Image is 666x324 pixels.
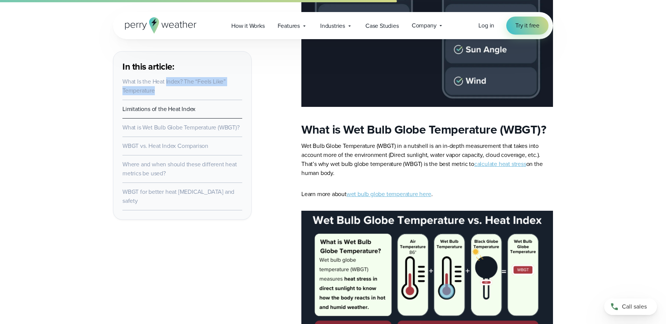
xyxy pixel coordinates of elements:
[365,21,399,30] span: Case Studies
[122,141,208,150] a: WBGT vs. Heat Index Comparison
[347,190,431,198] a: wet bulb globe temperature here
[474,160,526,168] a: calculate heat stress
[278,21,300,30] span: Features
[231,21,265,30] span: How it Works
[604,298,657,315] a: Call sales
[301,190,553,199] p: Learn more about .
[122,77,226,95] a: What Is the Heat Index? The “Feels Like” Temperature
[122,105,196,113] a: Limitations of the Heat Index
[122,187,234,205] a: WBGT for better heat [MEDICAL_DATA] and safety
[515,21,539,30] span: Try it free
[478,21,494,30] a: Log in
[506,17,548,35] a: Try it free
[320,21,345,30] span: Industries
[301,122,553,137] h2: What is Wet Bulb Globe Temperature (WBGT)?
[412,21,437,30] span: Company
[622,302,647,311] span: Call sales
[122,160,237,178] a: Where and when should these different heat metrics be used?
[301,141,553,178] p: Wet Bulb Globe Temperature (WBGT) in a nutshell is an in-depth measurement that takes into accoun...
[122,61,242,73] h3: In this article:
[122,123,240,132] a: What is Wet Bulb Globe Temperature (WBGT)?
[359,18,405,33] a: Case Studies
[225,18,271,33] a: How it Works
